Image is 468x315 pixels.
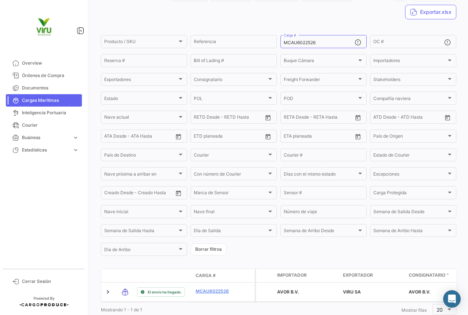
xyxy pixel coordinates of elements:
[6,69,82,82] a: Órdenes de Compra
[6,82,82,94] a: Documentos
[6,94,82,107] a: Cargas Marítimas
[6,107,82,119] a: Inteligencia Portuaria
[194,210,267,215] span: Nave final
[284,97,357,102] span: POD
[237,273,255,278] datatable-header-cell: Póliza
[340,269,406,282] datatable-header-cell: Exportador
[22,134,69,141] span: Business
[373,154,446,159] span: Estado de Courier
[373,135,446,140] span: País de Origen
[194,173,267,178] span: Con número de Courier
[277,272,307,278] span: Importador
[373,229,446,234] span: Semana de Arribo Hasta
[104,288,112,296] a: Expand/Collapse Row
[212,135,245,140] input: Hasta
[405,5,456,19] button: Exportar.xlsx
[104,191,133,196] input: Creado Desde
[442,112,453,123] button: Open calendar
[104,154,177,159] span: País de Destino
[302,116,335,121] input: Hasta
[373,210,446,215] span: Semana de Salida Desde
[104,116,177,121] span: Nave actual
[22,110,79,116] span: Inteligencia Portuaria
[104,78,177,83] span: Exportadores
[401,307,427,313] span: Mostrar filas
[22,60,79,66] span: Overview
[134,273,193,278] datatable-header-cell: Estado de Envio
[22,122,79,128] span: Courier
[194,191,267,196] span: Marca de Sensor
[263,131,273,142] button: Open calendar
[284,78,357,83] span: Freight Forwarder
[409,272,445,278] span: Consignatario
[263,112,273,123] button: Open calendar
[6,57,82,69] a: Overview
[22,72,79,79] span: Órdenes de Compra
[193,269,237,282] datatable-header-cell: Carga #
[373,116,396,121] input: ATD Desde
[194,97,267,102] span: POL
[104,173,177,178] span: Nave próxima a arribar en
[104,248,177,253] span: Día de Arribo
[148,289,182,295] span: El envío ha llegado.
[401,116,434,121] input: ATD Hasta
[194,116,207,121] input: Desde
[194,154,267,159] span: Courier
[72,147,79,153] span: expand_more
[22,278,79,285] span: Cerrar Sesión
[373,59,446,64] span: Importadores
[104,40,177,45] span: Producto / SKU
[274,269,340,282] datatable-header-cell: Importador
[212,116,245,121] input: Hasta
[343,272,373,278] span: Exportador
[284,59,357,64] span: Buque Cámara
[196,288,234,295] a: MCAU6022526
[22,85,79,91] span: Documentos
[22,147,69,153] span: Estadísticas
[373,173,446,178] span: Excepciones
[6,119,82,131] a: Courier
[284,173,357,178] span: Días con el mismo estado
[373,78,446,83] span: Stakeholders
[284,229,357,234] span: Semana de Arribo Desde
[277,289,299,295] span: AVOR B.V.
[194,78,267,83] span: Consignatario
[437,307,443,313] span: 20
[22,97,79,104] span: Cargas Marítimas
[373,191,446,196] span: Carga Protegida
[443,290,461,308] div: Abrir Intercom Messenger
[190,243,226,256] button: Borrar filtros
[104,229,177,234] span: Semana de Salida Hasta
[132,135,165,140] input: ATA Hasta
[256,269,274,282] datatable-header-cell: Carga Protegida
[173,131,184,142] button: Open calendar
[373,97,446,102] span: Compañía naviera
[104,97,177,102] span: Estado
[352,131,363,142] button: Open calendar
[173,188,184,199] button: Open calendar
[139,191,171,196] input: Creado Hasta
[101,307,142,312] span: Mostrando 1 - 1 de 1
[302,135,335,140] input: Hasta
[409,289,430,295] span: AVOR B.V.
[104,210,177,215] span: Nave inicial
[72,134,79,141] span: expand_more
[352,112,363,123] button: Open calendar
[116,273,134,278] datatable-header-cell: Modo de Transporte
[26,9,62,45] img: viru.png
[284,135,297,140] input: Desde
[343,289,361,295] span: VIRU SA
[194,135,207,140] input: Desde
[194,229,267,234] span: Día de Salida
[104,135,127,140] input: ATA Desde
[196,272,216,279] span: Carga #
[284,116,297,121] input: Desde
